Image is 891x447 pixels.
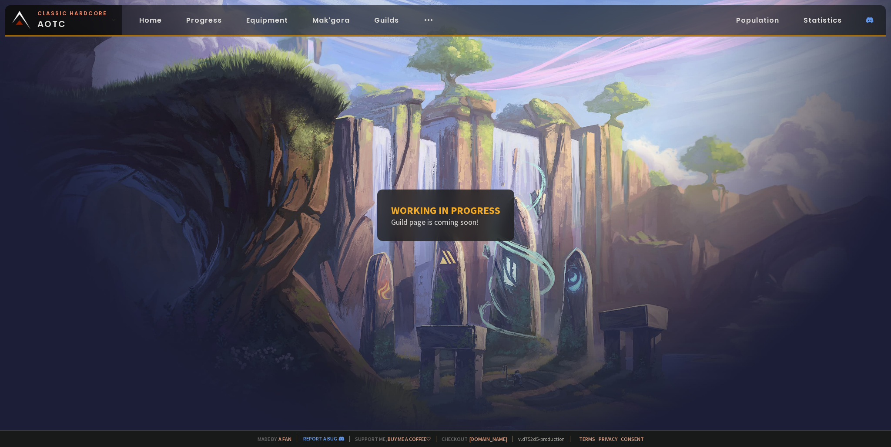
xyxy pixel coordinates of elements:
[512,436,565,442] span: v. d752d5 - production
[349,436,431,442] span: Support me,
[278,436,291,442] a: a fan
[621,436,644,442] a: Consent
[179,11,229,29] a: Progress
[377,190,514,241] div: Guild page is coming soon!
[391,203,500,217] h1: Working in progress
[303,435,337,442] a: Report a bug
[37,10,107,30] span: AOTC
[305,11,357,29] a: Mak'gora
[239,11,295,29] a: Equipment
[797,11,849,29] a: Statistics
[252,436,291,442] span: Made by
[436,436,507,442] span: Checkout
[5,5,122,35] a: Classic HardcoreAOTC
[729,11,786,29] a: Population
[132,11,169,29] a: Home
[469,436,507,442] a: [DOMAIN_NAME]
[388,436,431,442] a: Buy me a coffee
[367,11,406,29] a: Guilds
[599,436,617,442] a: Privacy
[579,436,595,442] a: Terms
[37,10,107,17] small: Classic Hardcore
